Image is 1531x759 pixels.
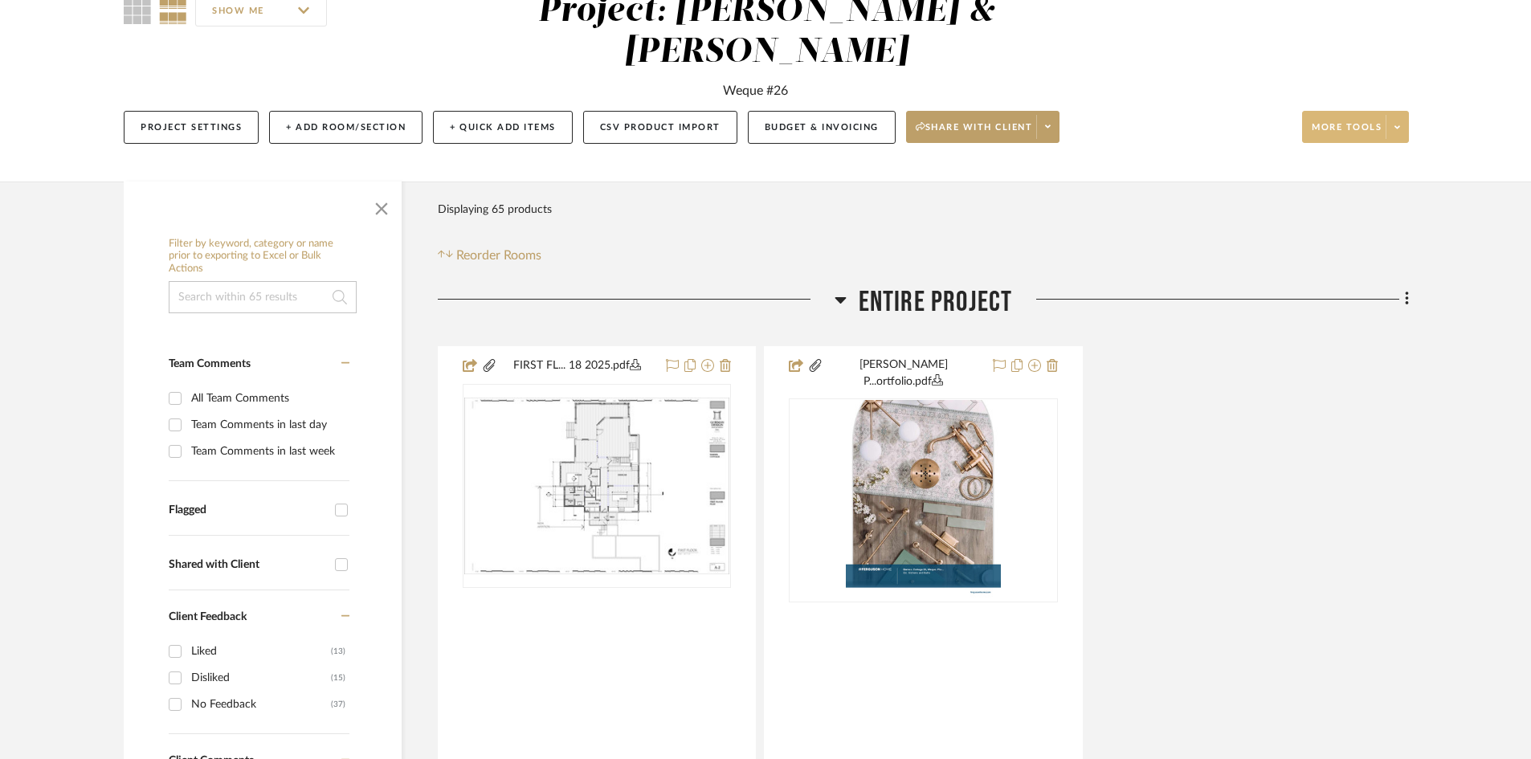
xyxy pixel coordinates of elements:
span: Reorder Rooms [456,246,541,265]
button: FIRST FL... 18 2025.pdf [497,357,656,376]
div: No Feedback [191,692,331,717]
button: More tools [1302,111,1409,143]
div: (13) [331,639,345,664]
span: Team Comments [169,358,251,369]
div: 0 [790,399,1056,602]
div: Flagged [169,504,327,517]
input: Search within 65 results [169,281,357,313]
div: Team Comments in last day [191,412,345,438]
div: Disliked [191,665,331,691]
img: null [846,400,1001,601]
div: 0 [463,385,730,587]
button: Share with client [906,111,1060,143]
span: Share with client [916,121,1033,145]
button: Close [365,190,398,222]
div: Team Comments in last week [191,439,345,464]
div: Shared with Client [169,558,327,572]
span: Entire Project [859,285,1013,320]
div: (15) [331,665,345,691]
button: + Quick Add Items [433,111,573,144]
span: Client Feedback [169,611,247,622]
div: (37) [331,692,345,717]
div: All Team Comments [191,386,345,411]
span: More tools [1312,121,1382,145]
div: Liked [191,639,331,664]
button: [PERSON_NAME] P...ortfolio.pdf [823,357,982,390]
button: Budget & Invoicing [748,111,896,144]
button: CSV Product Import [583,111,737,144]
div: Displaying 65 products [438,194,552,226]
button: Project Settings [124,111,259,144]
h6: Filter by keyword, category or name prior to exporting to Excel or Bulk Actions [169,238,357,275]
button: Reorder Rooms [438,246,541,265]
div: Weque #26 [723,81,788,100]
img: null [464,398,729,574]
button: + Add Room/Section [269,111,423,144]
